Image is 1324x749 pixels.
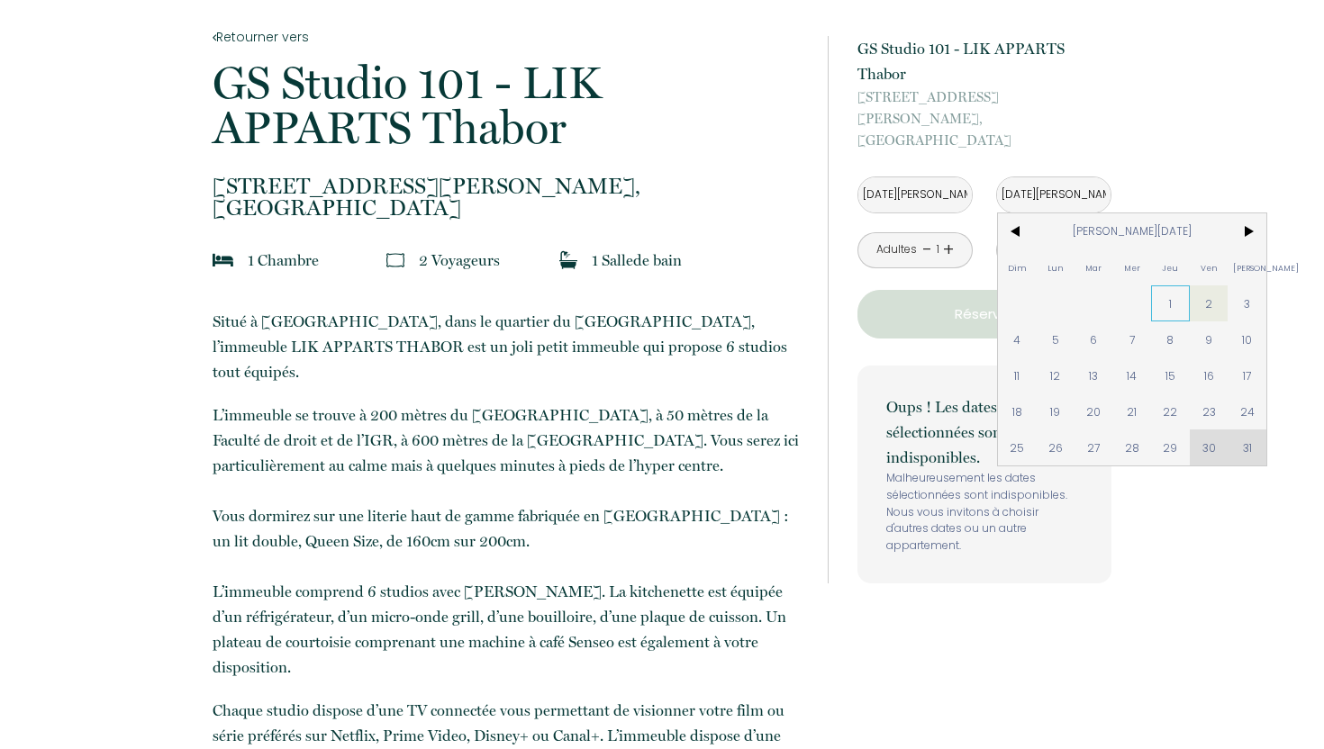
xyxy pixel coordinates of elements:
[494,251,500,269] span: s
[1113,357,1152,393] span: 14
[213,402,803,680] p: L’immeuble se trouve à 200 mètres du [GEOGRAPHIC_DATA], à 50 mètres de la Faculté de droit et de ...
[933,241,942,258] div: 1
[1190,357,1229,393] span: 16
[1037,213,1229,249] span: [PERSON_NAME][DATE]
[998,249,1037,285] span: Dim
[886,470,1083,555] p: Malheureusement les dates sélectionnées sont indisponibles. Nous vous invitons à choisir d'autres...
[1113,393,1152,429] span: 21
[922,236,932,264] a: -
[1228,285,1266,321] span: 3
[1190,393,1229,429] span: 23
[1037,357,1075,393] span: 12
[1113,429,1152,465] span: 28
[1190,321,1229,357] span: 9
[1190,285,1229,321] span: 2
[1075,429,1113,465] span: 27
[1151,249,1190,285] span: Jeu
[997,177,1111,212] input: Départ
[386,251,404,269] img: guests
[1075,393,1113,429] span: 20
[1190,249,1229,285] span: Ven
[857,36,1111,86] p: GS Studio 101 - LIK APPARTS Thabor
[998,213,1037,249] span: <
[1037,321,1075,357] span: 5
[213,176,803,219] p: [GEOGRAPHIC_DATA]
[1113,249,1152,285] span: Mer
[857,290,1111,338] button: Réserver
[213,60,803,150] p: GS Studio 101 - LIK APPARTS Thabor
[864,303,1105,325] p: Réserver
[1075,249,1113,285] span: Mar
[213,176,803,197] span: [STREET_ADDRESS][PERSON_NAME],
[857,86,1111,130] span: [STREET_ADDRESS][PERSON_NAME],
[1151,285,1190,321] span: 1
[886,394,1083,470] p: Oups ! Les dates sélectionnées sont indisponibles.
[1228,357,1266,393] span: 17
[998,357,1037,393] span: 11
[1228,393,1266,429] span: 24
[1037,393,1075,429] span: 19
[1037,249,1075,285] span: Lun
[1113,321,1152,357] span: 7
[998,321,1037,357] span: 4
[1228,321,1266,357] span: 10
[1151,321,1190,357] span: 8
[213,27,803,47] a: Retourner vers
[592,248,682,273] p: 1 Salle de bain
[858,177,972,212] input: Arrivée
[998,393,1037,429] span: 18
[419,248,500,273] p: 2 Voyageur
[248,248,319,273] p: 1 Chambre
[213,309,803,384] p: Situé à [GEOGRAPHIC_DATA], dans le quartier du [GEOGRAPHIC_DATA], l’immeuble LIK APPARTS THABOR e...
[943,236,954,264] a: +
[1037,429,1075,465] span: 26
[857,86,1111,151] p: [GEOGRAPHIC_DATA]
[1151,357,1190,393] span: 15
[1075,357,1113,393] span: 13
[1228,213,1266,249] span: >
[1151,429,1190,465] span: 29
[1228,249,1266,285] span: [PERSON_NAME]
[998,429,1037,465] span: 25
[876,241,917,258] div: Adultes
[1151,393,1190,429] span: 22
[1075,321,1113,357] span: 6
